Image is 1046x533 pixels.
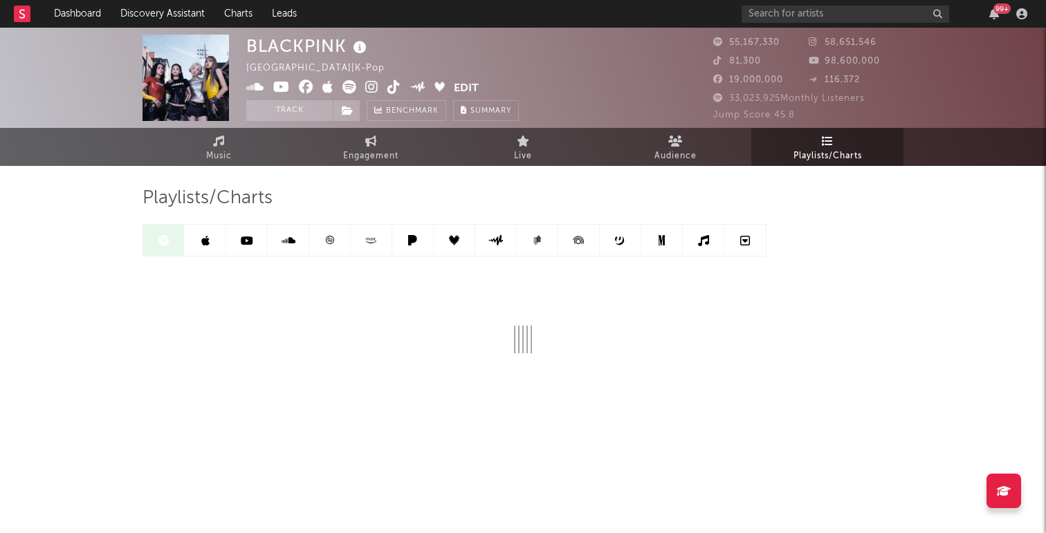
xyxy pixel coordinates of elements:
span: 98,600,000 [809,57,880,66]
span: 116,372 [809,75,860,84]
span: 81,300 [713,57,761,66]
span: Benchmark [386,103,439,120]
span: 55,167,330 [713,38,780,47]
div: [GEOGRAPHIC_DATA] | K-Pop [246,60,401,77]
a: Engagement [295,128,447,166]
button: 99+ [989,8,999,19]
a: Playlists/Charts [751,128,903,166]
button: Track [246,100,333,121]
a: Benchmark [367,100,446,121]
span: Summary [470,107,511,115]
span: Audience [654,148,697,165]
div: BLACKPINK [246,35,370,57]
div: 99 + [993,3,1011,14]
span: Playlists/Charts [793,148,862,165]
span: Jump Score: 45.8 [713,111,795,120]
button: Summary [453,100,519,121]
span: Live [514,148,532,165]
span: Music [206,148,232,165]
button: Edit [454,80,479,97]
span: 58,651,546 [809,38,877,47]
a: Audience [599,128,751,166]
input: Search for artists [742,6,949,23]
span: Playlists/Charts [143,190,273,207]
span: 19,000,000 [713,75,783,84]
span: 33,023,925 Monthly Listeners [713,94,865,103]
span: Engagement [343,148,398,165]
a: Music [143,128,295,166]
a: Live [447,128,599,166]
